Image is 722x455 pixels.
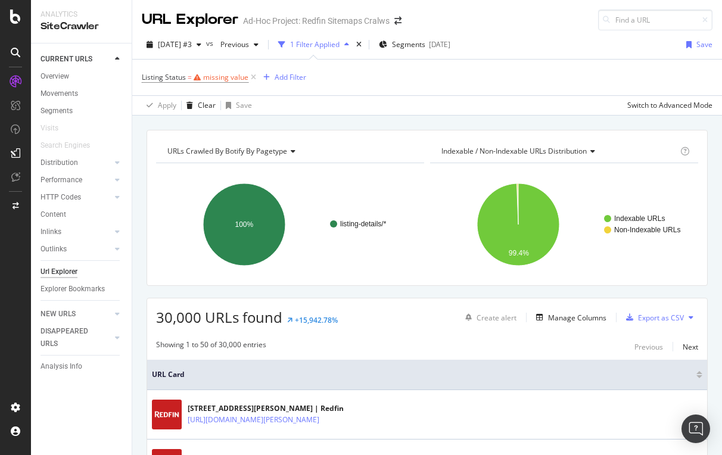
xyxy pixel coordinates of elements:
[182,96,216,115] button: Clear
[41,157,111,169] a: Distribution
[634,339,663,354] button: Previous
[477,313,516,323] div: Create alert
[41,122,58,135] div: Visits
[41,360,82,373] div: Analysis Info
[41,157,78,169] div: Distribution
[290,39,340,49] div: 1 Filter Applied
[41,70,69,83] div: Overview
[41,266,123,278] a: Url Explorer
[430,173,698,276] svg: A chart.
[614,214,665,223] text: Indexable URLs
[41,226,61,238] div: Inlinks
[41,174,82,186] div: Performance
[235,220,254,229] text: 100%
[696,39,712,49] div: Save
[41,53,111,66] a: CURRENT URLS
[41,283,105,295] div: Explorer Bookmarks
[614,226,680,234] text: Non-Indexable URLs
[221,96,252,115] button: Save
[243,15,390,27] div: Ad-Hoc Project: Redfin Sitemaps Cralws
[41,208,66,221] div: Content
[460,308,516,327] button: Create alert
[273,35,354,54] button: 1 Filter Applied
[429,39,450,49] div: [DATE]
[41,266,77,278] div: Url Explorer
[354,39,364,51] div: times
[681,35,712,54] button: Save
[41,20,122,33] div: SiteCrawler
[439,142,678,161] h4: Indexable / Non-Indexable URLs Distribution
[152,369,693,380] span: URL Card
[41,105,73,117] div: Segments
[216,35,263,54] button: Previous
[41,70,123,83] a: Overview
[206,38,216,48] span: vs
[41,191,111,204] a: HTTP Codes
[627,100,712,110] div: Switch to Advanced Mode
[142,10,238,30] div: URL Explorer
[41,325,101,350] div: DISAPPEARED URLS
[548,313,606,323] div: Manage Columns
[41,191,81,204] div: HTTP Codes
[275,72,306,82] div: Add Filter
[152,400,182,429] img: main image
[41,226,111,238] a: Inlinks
[623,96,712,115] button: Switch to Advanced Mode
[158,100,176,110] div: Apply
[41,325,111,350] a: DISAPPEARED URLS
[158,39,192,49] span: 2025 Sep. 19th #3
[41,139,90,152] div: Search Engines
[41,243,67,255] div: Outlinks
[683,339,698,354] button: Next
[203,72,248,82] div: missing value
[41,283,123,295] a: Explorer Bookmarks
[156,339,266,354] div: Showing 1 to 50 of 30,000 entries
[638,313,684,323] div: Export as CSV
[156,307,282,327] span: 30,000 URLs found
[41,308,76,320] div: NEW URLS
[41,139,102,152] a: Search Engines
[621,308,684,327] button: Export as CSV
[216,39,249,49] span: Previous
[41,208,123,221] a: Content
[41,360,123,373] a: Analysis Info
[41,308,111,320] a: NEW URLS
[142,72,186,82] span: Listing Status
[41,174,111,186] a: Performance
[340,220,387,228] text: listing-details/*
[531,310,606,325] button: Manage Columns
[394,17,402,25] div: arrow-right-arrow-left
[259,70,306,85] button: Add Filter
[236,100,252,110] div: Save
[41,88,123,100] a: Movements
[198,100,216,110] div: Clear
[165,142,413,161] h4: URLs Crawled By Botify By pagetype
[392,39,425,49] span: Segments
[188,403,345,414] div: [STREET_ADDRESS][PERSON_NAME] | Redfin
[41,243,111,255] a: Outlinks
[188,72,192,82] span: =
[41,53,92,66] div: CURRENT URLS
[167,146,287,156] span: URLs Crawled By Botify By pagetype
[295,315,338,325] div: +15,942.78%
[441,146,587,156] span: Indexable / Non-Indexable URLs distribution
[509,249,529,257] text: 99.4%
[681,415,710,443] div: Open Intercom Messenger
[188,414,319,426] a: [URL][DOMAIN_NAME][PERSON_NAME]
[374,35,455,54] button: Segments[DATE]
[41,88,78,100] div: Movements
[41,10,122,20] div: Analytics
[683,342,698,352] div: Next
[142,96,176,115] button: Apply
[41,122,70,135] a: Visits
[41,105,123,117] a: Segments
[598,10,712,30] input: Find a URL
[142,35,206,54] button: [DATE] #3
[156,173,424,276] svg: A chart.
[634,342,663,352] div: Previous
